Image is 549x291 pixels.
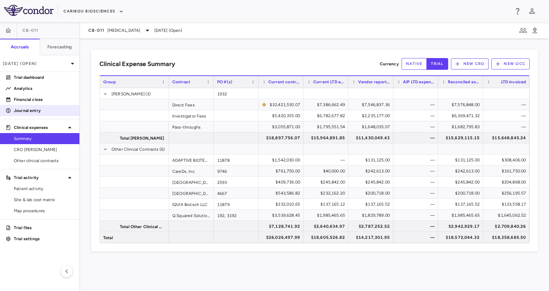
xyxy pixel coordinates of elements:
[169,177,214,187] div: [GEOGRAPHIC_DATA] at [GEOGRAPHIC_DATA]
[169,188,214,198] div: [GEOGRAPHIC_DATA] at [GEOGRAPHIC_DATA]
[169,166,214,176] div: CareDx, Inc.
[444,99,480,110] div: $7,576,848.00
[14,96,74,103] p: Financial close
[214,177,259,187] div: 2593
[14,186,74,192] span: Patient activity
[444,188,480,199] div: $200,718.00
[265,177,300,188] div: $409,736.00
[265,132,300,143] div: $18,897,756.07
[265,166,300,177] div: $761,750.00
[145,88,151,100] span: (3)
[355,132,390,143] div: $11,430,049.43
[489,154,526,166] div: $308,406.00
[403,79,435,84] span: AIP LTD expensed
[269,99,300,110] div: $10,421,530.07
[214,199,259,209] div: 11879
[313,79,345,84] span: Current LTD expensed
[214,88,259,99] div: 1932
[99,59,175,69] h6: Clinical Expense Summary
[399,232,435,243] div: —
[169,121,214,132] div: Pass-throughs
[444,154,480,166] div: $131,125.00
[310,121,345,132] div: $1,795,551.54
[444,121,480,132] div: $1,682,795.83
[310,166,345,177] div: $40,000.00
[103,232,113,243] span: Total
[399,188,435,199] div: —
[451,58,489,69] button: New CRO
[14,208,74,214] span: Map procedures
[14,124,66,131] p: Clinical expenses
[217,79,232,84] span: PO #(s)
[172,79,190,84] span: Contract
[3,60,68,67] p: [DATE] (Open)
[214,188,259,198] div: 4667
[399,210,435,221] div: —
[310,188,345,199] div: $232,162.20
[160,144,165,155] span: (6)
[489,99,526,110] div: —
[399,166,435,177] div: —
[120,221,165,232] span: Total Other Clinical Contracts
[265,110,300,121] div: $5,420,355.00
[14,74,74,81] p: Trial dashboard
[489,166,526,177] div: $161,750.00
[265,121,300,132] div: $3,055,871.00
[14,85,74,92] p: Analytics
[22,28,39,33] span: CB-011
[489,232,526,243] div: $18,358,685.50
[310,232,345,243] div: $18,605,526.82
[399,132,435,143] div: —
[64,6,124,17] button: Caribou Biosciences
[399,99,435,110] div: —
[112,88,145,100] span: [PERSON_NAME]
[14,175,66,181] p: Trial activity
[355,210,390,221] div: $1,829,789.00
[444,210,480,221] div: $1,985,465.65
[444,221,480,232] div: $2,942,929.17
[310,199,345,210] div: $137,165.12
[214,154,259,165] div: 11878
[265,188,300,199] div: $543,586.82
[489,132,526,143] div: $15,648,845.24
[169,199,214,209] div: IQVIA Biotech LLC
[310,132,345,143] div: $15,964,891.85
[399,177,435,188] div: —
[355,110,390,121] div: $2,235,177.00
[47,44,72,50] h6: Forecasting
[355,232,390,243] div: $14,217,301.95
[489,121,526,132] div: —
[489,221,526,232] div: $2,709,840.26
[399,121,435,132] div: —
[310,99,345,110] div: $7,386,662.49
[265,154,300,166] div: $1,542,030.00
[355,99,390,110] div: $7,546,837.36
[355,188,390,199] div: $200,718.00
[265,210,300,221] div: $3,539,628.45
[169,110,214,121] div: Investigator Fees
[444,199,480,210] div: $137,165.52
[154,27,182,34] span: [DATE] (Open)
[103,79,116,84] span: Group
[262,100,300,110] span: The contract record and uploaded budget values do not match. Please review the contract record an...
[214,210,259,220] div: 192, 3192
[355,199,390,210] div: $137,165.52
[444,132,480,143] div: $15,629,115.15
[214,166,259,176] div: 9746
[355,177,390,188] div: $245,842.00
[120,133,164,144] span: Total [PERSON_NAME]
[265,199,300,210] div: $332,010.65
[489,177,526,188] div: $204,868.00
[355,121,390,132] div: $1,648,035.07
[14,197,74,203] span: Site & lab cost matrix
[14,135,74,142] span: Summary
[4,5,54,16] img: logo-full-BYUhSk78.svg
[14,107,74,114] p: Journal entry
[107,27,141,34] span: [MEDICAL_DATA]
[14,225,74,231] p: Trial files
[399,110,435,121] div: —
[358,79,390,84] span: Vendor reported
[489,199,526,210] div: $133,558.17
[501,79,526,84] span: LTD invoiced
[14,158,74,164] span: Other clinical contracts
